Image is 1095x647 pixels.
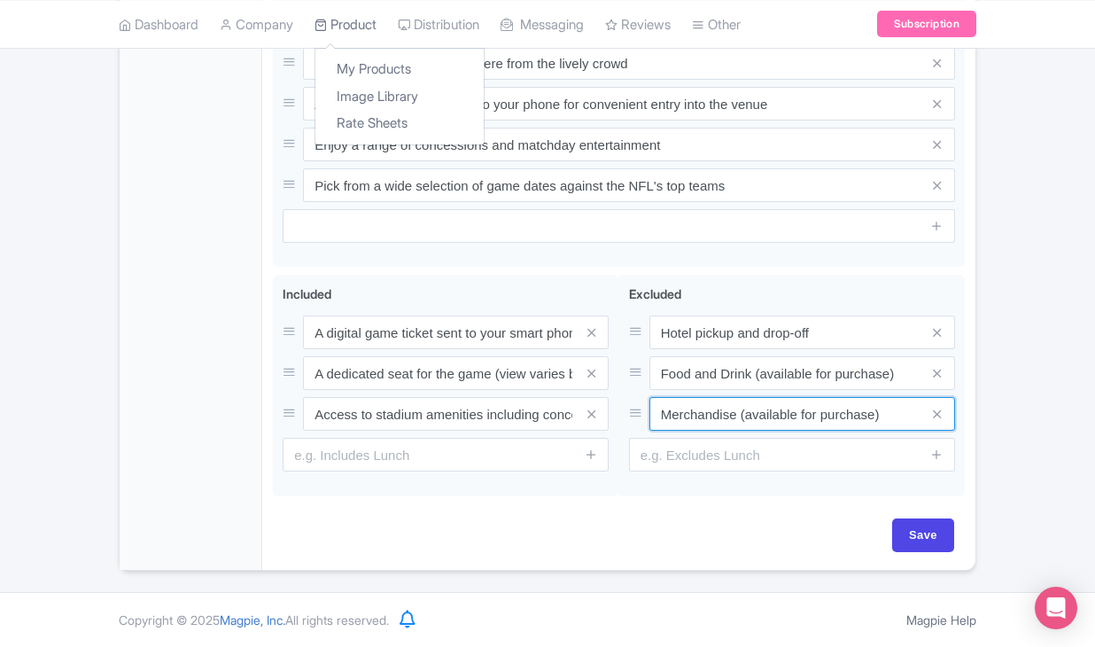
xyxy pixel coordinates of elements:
span: Included [283,286,331,301]
div: Open Intercom Messenger [1035,587,1077,629]
input: e.g. Includes Lunch [283,438,609,472]
a: My Products [315,56,484,83]
span: Excluded [629,286,681,301]
a: Rate Sheets [315,110,484,137]
span: Magpie, Inc. [220,612,285,628]
a: Subscription [877,11,976,37]
div: Copyright © 2025 All rights reserved. [108,611,400,629]
input: e.g. Excludes Lunch [629,438,955,472]
a: Image Library [315,82,484,110]
input: Save [892,518,954,552]
a: Magpie Help [906,612,976,628]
